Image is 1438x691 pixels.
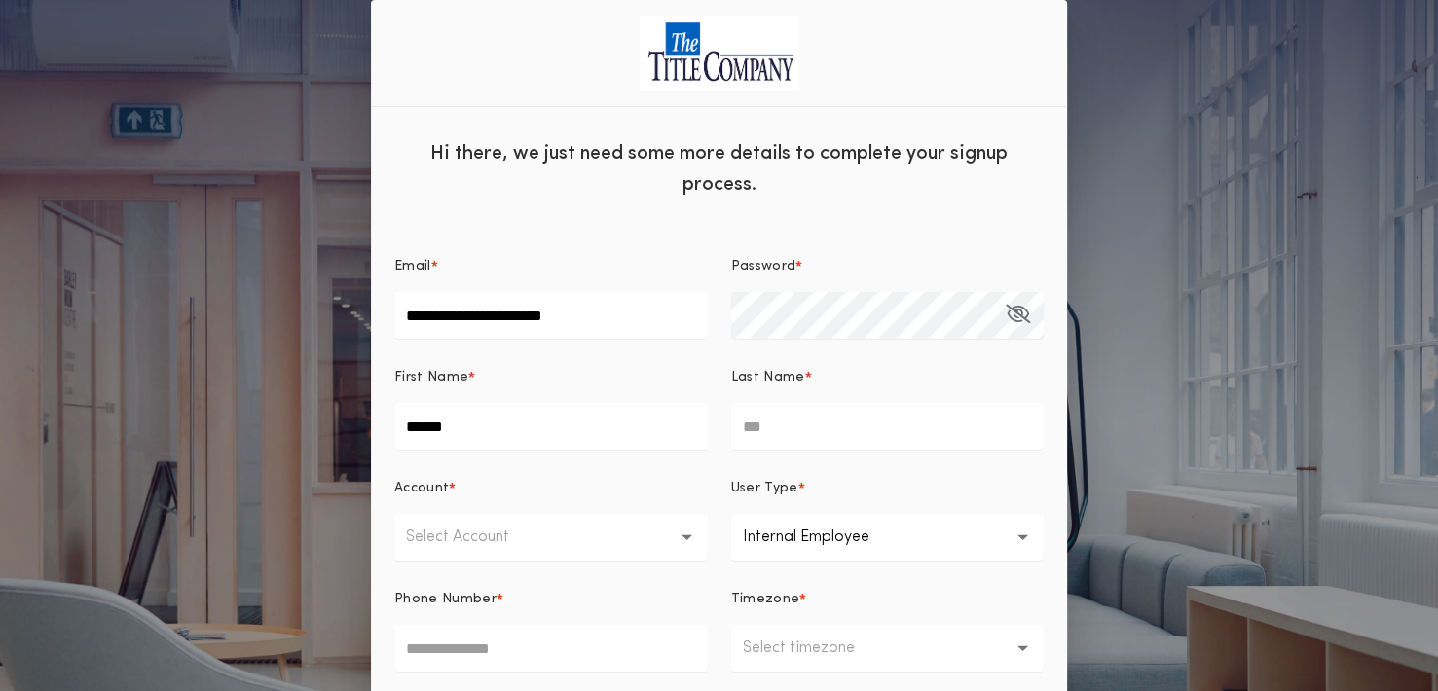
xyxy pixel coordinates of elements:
button: Select timezone [731,625,1045,672]
p: First Name [394,368,468,387]
p: Email [394,257,431,276]
p: Select Account [406,526,540,549]
p: Internal Employee [743,526,901,549]
input: Password* [731,292,1045,339]
img: logo [640,16,799,91]
p: Phone Number [394,590,497,609]
button: Select Account [394,514,708,561]
p: Account [394,479,449,498]
button: Password* [1006,292,1030,339]
input: First Name* [394,403,708,450]
p: User Type [731,479,798,498]
button: Internal Employee [731,514,1045,561]
p: Select timezone [743,636,886,660]
p: Password [731,257,796,276]
p: Last Name [731,368,805,387]
input: Last Name* [731,403,1045,450]
p: Timezone [731,590,800,609]
input: Email* [394,292,708,339]
input: Phone Number* [394,625,708,672]
div: Hi there, we just need some more details to complete your signup process. [371,123,1067,210]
